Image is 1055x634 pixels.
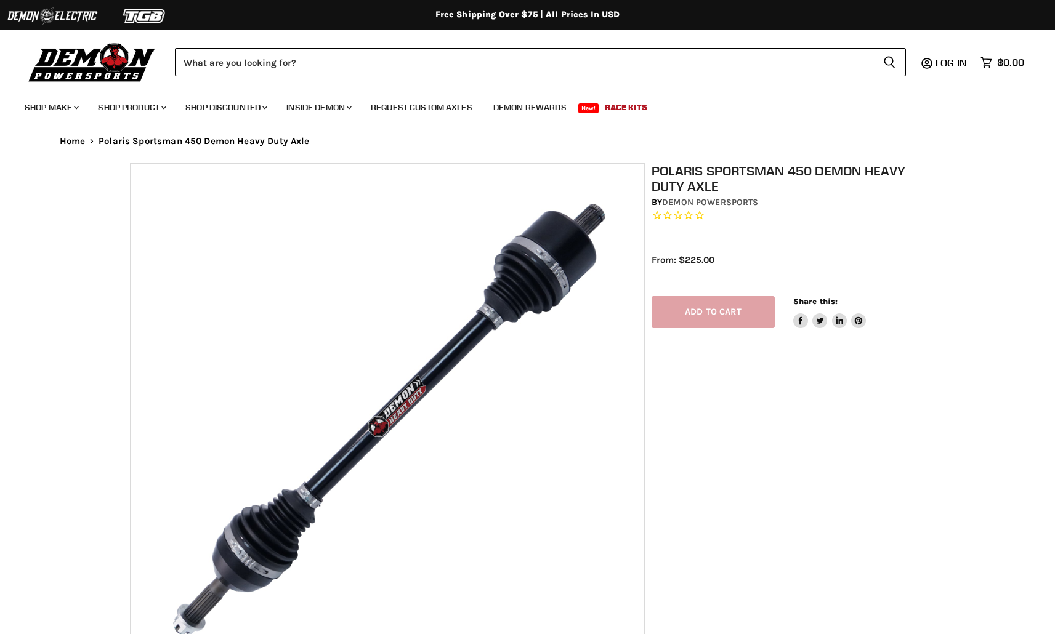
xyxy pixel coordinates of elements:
[35,9,1021,20] div: Free Shipping Over $75 | All Prices In USD
[277,95,359,120] a: Inside Demon
[793,297,838,306] span: Share this:
[25,40,160,84] img: Demon Powersports
[89,95,174,120] a: Shop Product
[930,57,974,68] a: Log in
[15,90,1021,120] ul: Main menu
[99,4,191,28] img: TGB Logo 2
[15,95,86,120] a: Shop Make
[35,136,1021,146] nav: Breadcrumbs
[175,48,873,76] input: Search
[652,196,932,209] div: by
[974,54,1030,71] a: $0.00
[596,95,657,120] a: Race Kits
[662,197,758,207] a: Demon Powersports
[936,57,967,69] span: Log in
[652,209,932,222] span: Rated 0.0 out of 5 stars 0 reviews
[99,136,309,146] span: Polaris Sportsman 450 Demon Heavy Duty Axle
[793,296,867,329] aside: Share this:
[652,254,714,265] span: From: $225.00
[60,136,86,146] a: Home
[578,103,599,113] span: New!
[6,4,99,28] img: Demon Electric Logo 2
[175,48,906,76] form: Product
[997,57,1024,68] span: $0.00
[873,48,906,76] button: Search
[652,163,932,194] h1: Polaris Sportsman 450 Demon Heavy Duty Axle
[484,95,576,120] a: Demon Rewards
[362,95,482,120] a: Request Custom Axles
[176,95,275,120] a: Shop Discounted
